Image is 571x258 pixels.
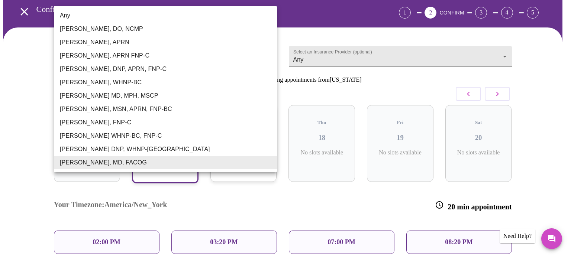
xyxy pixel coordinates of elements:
li: Any [54,9,277,22]
li: [PERSON_NAME], APRN [54,36,277,49]
li: [PERSON_NAME], APRN FNP-C [54,49,277,62]
li: [PERSON_NAME], DNP, APRN, FNP-C [54,62,277,76]
li: [PERSON_NAME], MSN, APRN, FNP-BC [54,102,277,116]
li: [PERSON_NAME], FNP-C [54,116,277,129]
li: [PERSON_NAME] MD, MPH, MSCP [54,89,277,102]
li: [PERSON_NAME], WHNP-BC [54,76,277,89]
li: [PERSON_NAME], DO, NCMP [54,22,277,36]
li: [PERSON_NAME], MD, FACOG [54,156,277,169]
li: [PERSON_NAME] DNP, WHNP-[GEOGRAPHIC_DATA] [54,143,277,156]
li: [PERSON_NAME] WHNP-BC, FNP-C [54,129,277,143]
